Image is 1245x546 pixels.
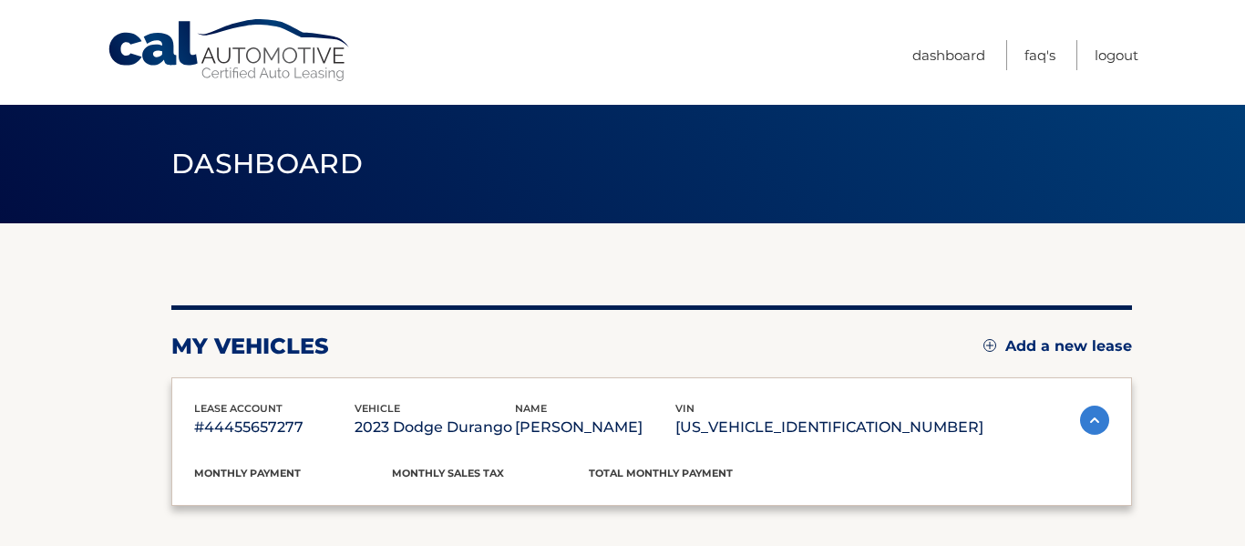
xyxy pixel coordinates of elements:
[1080,406,1109,435] img: accordion-active.svg
[194,480,392,506] p: $456.85
[1024,40,1055,70] a: FAQ's
[983,339,996,352] img: add.svg
[392,480,590,506] p: $41.12
[194,467,301,479] span: Monthly Payment
[589,467,733,479] span: Total Monthly Payment
[515,415,675,440] p: [PERSON_NAME]
[392,467,504,479] span: Monthly sales Tax
[355,402,400,415] span: vehicle
[589,480,787,506] p: $497.97
[194,415,355,440] p: #44455657277
[1095,40,1138,70] a: Logout
[912,40,985,70] a: Dashboard
[107,18,353,83] a: Cal Automotive
[515,402,547,415] span: name
[675,402,695,415] span: vin
[675,415,983,440] p: [US_VEHICLE_IDENTIFICATION_NUMBER]
[171,147,363,180] span: Dashboard
[983,337,1132,355] a: Add a new lease
[171,333,329,360] h2: my vehicles
[355,415,515,440] p: 2023 Dodge Durango
[194,402,283,415] span: lease account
